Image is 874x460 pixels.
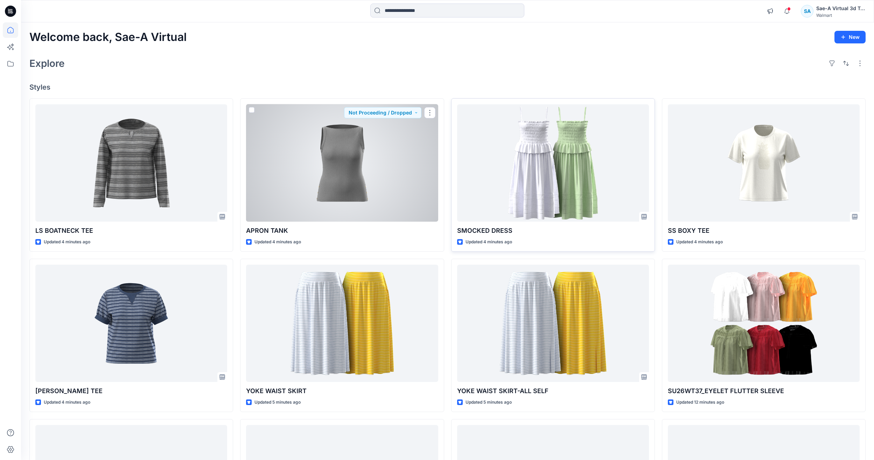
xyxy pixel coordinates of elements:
[35,265,227,382] a: SS RINGER TEE
[676,238,723,246] p: Updated 4 minutes ago
[29,31,187,44] h2: Welcome back, Sae-A Virtual
[834,31,866,43] button: New
[246,265,438,382] a: YOKE WAIST SKIRT
[816,13,865,18] div: Walmart
[457,226,649,236] p: SMOCKED DRESS
[668,386,860,396] p: SU26WT37_EYELET FLUTTER SLEEVE
[246,226,438,236] p: APRON TANK
[466,399,512,406] p: Updated 5 minutes ago
[457,104,649,222] a: SMOCKED DRESS
[457,265,649,382] a: YOKE WAIST SKIRT-ALL SELF
[35,226,227,236] p: LS BOATNECK TEE
[35,104,227,222] a: LS BOATNECK TEE
[668,226,860,236] p: SS BOXY TEE
[29,58,65,69] h2: Explore
[246,104,438,222] a: APRON TANK
[44,238,90,246] p: Updated 4 minutes ago
[29,83,866,91] h4: Styles
[254,399,301,406] p: Updated 5 minutes ago
[676,399,724,406] p: Updated 12 minutes ago
[668,265,860,382] a: SU26WT37_EYELET FLUTTER SLEEVE
[246,386,438,396] p: YOKE WAIST SKIRT
[35,386,227,396] p: [PERSON_NAME] TEE
[466,238,512,246] p: Updated 4 minutes ago
[44,399,90,406] p: Updated 4 minutes ago
[457,386,649,396] p: YOKE WAIST SKIRT-ALL SELF
[816,4,865,13] div: Sae-A Virtual 3d Team
[668,104,860,222] a: SS BOXY TEE
[801,5,813,18] div: SA
[254,238,301,246] p: Updated 4 minutes ago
